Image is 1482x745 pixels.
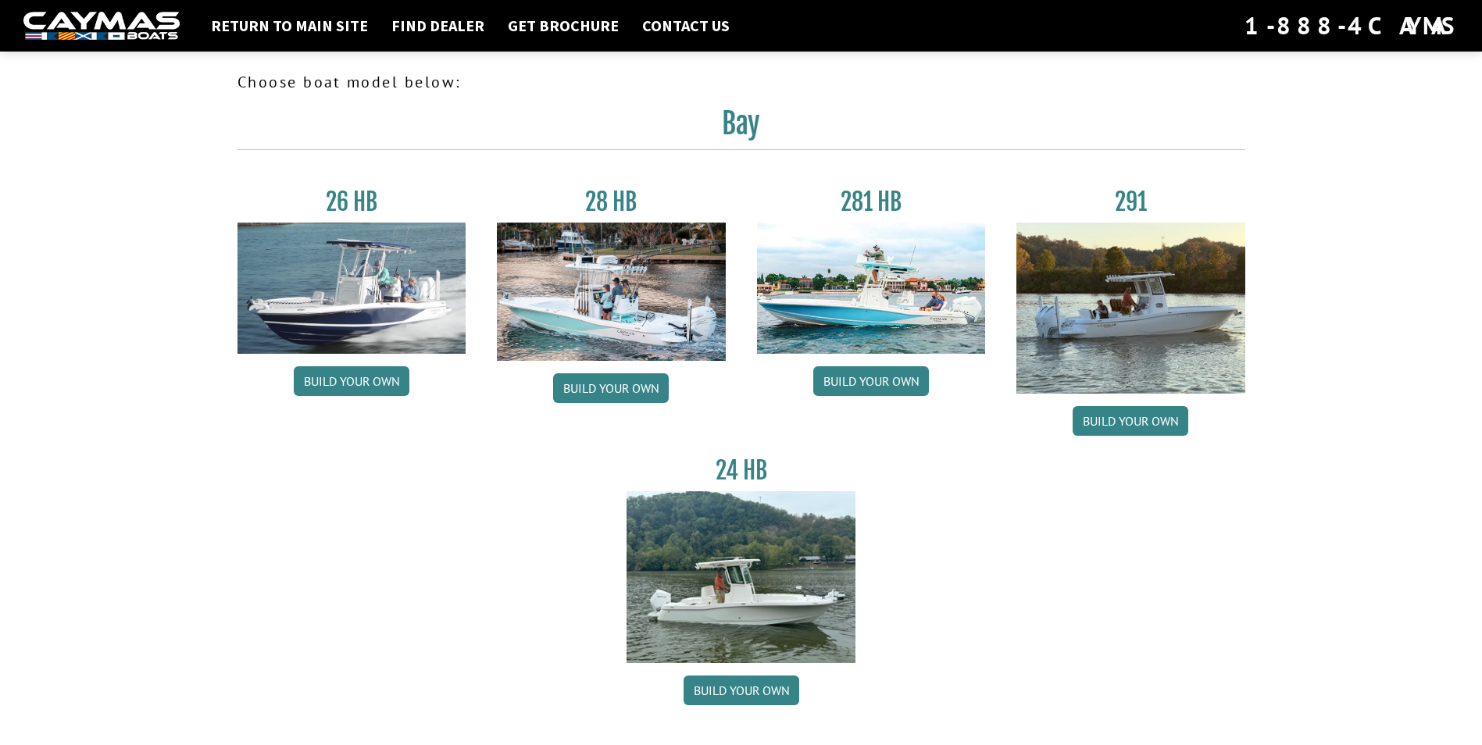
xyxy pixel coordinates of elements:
[237,223,466,354] img: 26_new_photo_resized.jpg
[384,16,492,36] a: Find Dealer
[237,70,1245,94] p: Choose boat model below:
[500,16,627,36] a: Get Brochure
[634,16,737,36] a: Contact Us
[203,16,376,36] a: Return to main site
[1016,223,1245,394] img: 291_Thumbnail.jpg
[237,187,466,216] h3: 26 HB
[757,223,986,354] img: 28-hb-twin.jpg
[237,106,1245,150] h2: Bay
[627,456,855,485] h3: 24 HB
[1073,406,1188,436] a: Build your own
[627,491,855,662] img: 24_HB_thumbnail.jpg
[1245,9,1459,43] div: 1-888-4CAYMAS
[757,187,986,216] h3: 281 HB
[553,373,669,403] a: Build your own
[497,187,726,216] h3: 28 HB
[294,366,409,396] a: Build your own
[813,366,929,396] a: Build your own
[684,675,799,705] a: Build your own
[497,223,726,361] img: 28_hb_thumbnail_for_caymas_connect.jpg
[23,12,180,41] img: white-logo-c9c8dbefe5ff5ceceb0f0178aa75bf4bb51f6bca0971e226c86eb53dfe498488.png
[1016,187,1245,216] h3: 291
